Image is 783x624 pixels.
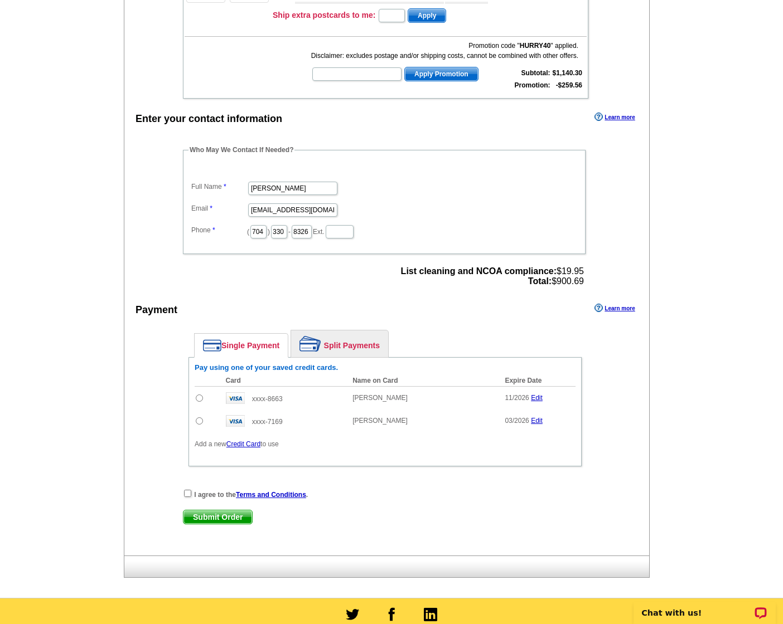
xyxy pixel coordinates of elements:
[194,491,308,499] strong: I agree to the .
[528,276,552,286] strong: Total:
[594,113,635,121] a: Learn more
[195,363,576,372] h6: Pay using one of your saved credit cards.
[299,336,321,352] img: split-payment.png
[401,266,584,286] span: $19.95 $900.69
[183,510,252,524] span: Submit Order
[347,375,499,387] th: Name on Card
[291,330,388,357] a: Split Payments
[531,394,543,402] a: Edit
[252,418,283,426] span: xxxx-7169
[226,392,245,404] img: visa.gif
[188,222,580,240] dd: ( ) - Ext.
[445,2,488,13] td: 100
[553,69,582,77] strong: $1,140.30
[556,81,582,89] strong: -$259.56
[520,42,551,50] b: HURRY40
[521,69,550,77] strong: Subtotal:
[191,203,247,213] label: Email
[203,339,221,352] img: single-payment.png
[252,395,283,403] span: xxxx-8663
[401,266,557,276] strong: List cleaning and NCOA compliance:
[295,2,444,13] td: [PERSON_NAME] 2025.csv
[226,415,245,427] img: visa.gif
[404,67,478,81] button: Apply Promotion
[220,375,347,387] th: Card
[195,334,288,357] a: Single Payment
[626,589,783,624] iframe: LiveChat chat widget
[352,394,408,402] span: [PERSON_NAME]
[191,225,247,235] label: Phone
[236,491,306,499] a: Terms and Conditions
[188,145,294,155] legend: Who May We Contact If Needed?
[195,439,576,449] p: Add a new to use
[226,440,260,448] a: Credit Card
[405,67,478,81] span: Apply Promotion
[515,81,550,89] strong: Promotion:
[594,304,635,313] a: Learn more
[273,10,375,20] h3: Ship extra postcards to me:
[505,394,529,402] span: 11/2026
[136,303,177,318] div: Payment
[191,182,247,192] label: Full Name
[531,417,543,425] a: Edit
[408,8,446,23] button: Apply
[408,9,446,22] span: Apply
[311,41,578,61] div: Promotion code " " applied. Disclaimer: excludes postage and/or shipping costs, cannot be combine...
[136,111,282,126] div: Enter your contact information
[352,417,408,425] span: [PERSON_NAME]
[499,375,576,387] th: Expire Date
[505,417,529,425] span: 03/2026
